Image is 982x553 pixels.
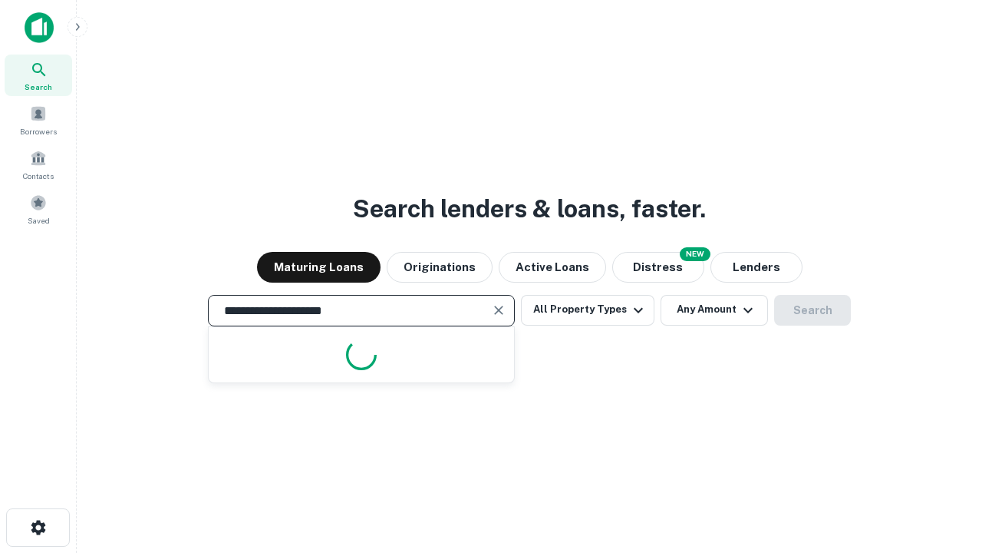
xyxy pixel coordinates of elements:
button: Any Amount [661,295,768,326]
span: Search [25,81,52,93]
span: Borrowers [20,125,57,137]
button: All Property Types [521,295,654,326]
button: Maturing Loans [257,252,381,283]
a: Saved [5,188,72,230]
span: Contacts [23,170,54,182]
a: Borrowers [5,99,72,141]
button: Originations [387,252,493,283]
h3: Search lenders & loans, faster. [353,190,706,227]
a: Contacts [5,144,72,185]
a: Search [5,55,72,96]
img: capitalize-icon.png [25,12,54,43]
button: Active Loans [499,252,606,283]
button: Lenders [710,252,802,283]
button: Clear [488,300,509,321]
div: NEW [680,247,710,261]
iframe: Chat Widget [905,430,982,504]
span: Saved [28,214,50,227]
button: Search distressed loans with lien and other non-mortgage details. [612,252,704,283]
